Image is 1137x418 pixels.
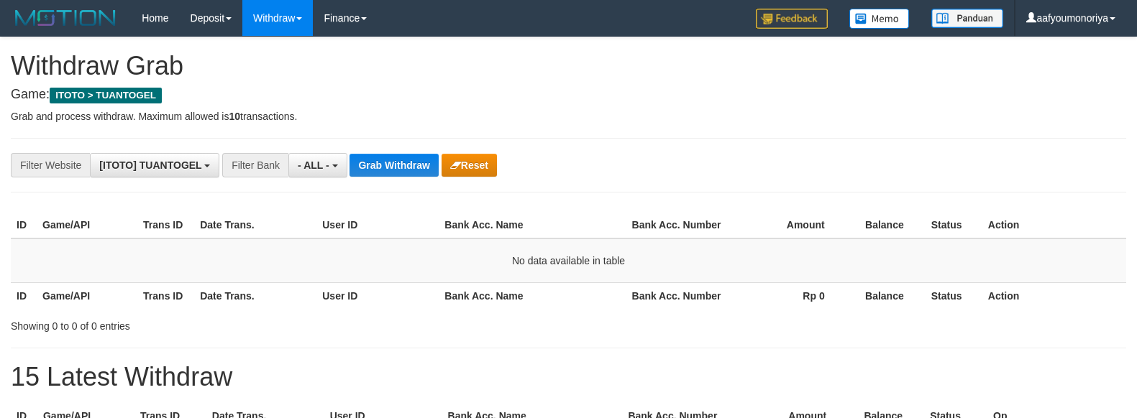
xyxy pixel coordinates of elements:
th: Balance [846,212,926,238]
th: Game/API [37,282,137,309]
button: Reset [442,154,497,177]
th: Game/API [37,212,137,238]
th: Balance [846,282,926,309]
span: [ITOTO] TUANTOGEL [99,159,201,171]
th: Amount [727,212,846,238]
th: Status [926,212,982,238]
th: Bank Acc. Number [626,282,727,309]
th: Rp 0 [727,282,846,309]
th: Action [982,212,1126,238]
th: ID [11,212,37,238]
div: Filter Bank [222,153,288,177]
button: [ITOTO] TUANTOGEL [90,153,219,177]
img: MOTION_logo.png [11,7,120,29]
th: ID [11,282,37,309]
img: Button%20Memo.svg [849,9,910,29]
img: Feedback.jpg [756,9,828,29]
th: Date Trans. [194,212,316,238]
img: panduan.png [931,9,1003,28]
th: User ID [316,212,439,238]
h4: Game: [11,88,1126,102]
button: Grab Withdraw [350,154,438,177]
div: Filter Website [11,153,90,177]
td: No data available in table [11,238,1126,283]
th: Trans ID [137,282,194,309]
th: Date Trans. [194,282,316,309]
span: - ALL - [298,159,329,171]
th: Status [926,282,982,309]
span: ITOTO > TUANTOGEL [50,88,162,103]
h1: Withdraw Grab [11,52,1126,80]
p: Grab and process withdraw. Maximum allowed is transactions. [11,109,1126,124]
th: Bank Acc. Number [626,212,727,238]
div: Showing 0 to 0 of 0 entries [11,313,463,333]
strong: 10 [229,111,240,122]
th: Bank Acc. Name [439,282,626,309]
h1: 15 Latest Withdraw [11,363,1126,391]
th: User ID [316,282,439,309]
th: Bank Acc. Name [439,212,626,238]
button: - ALL - [288,153,347,177]
th: Trans ID [137,212,194,238]
th: Action [982,282,1126,309]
